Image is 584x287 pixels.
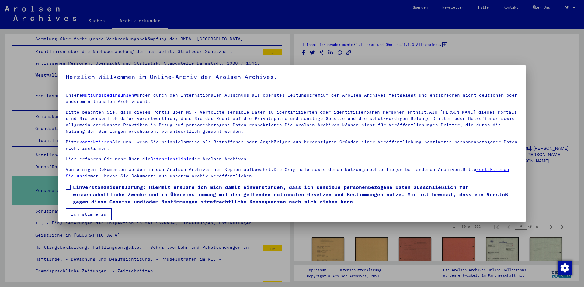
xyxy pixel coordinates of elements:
span: Einverständniserklärung: Hiermit erkläre ich mich damit einverstanden, dass ich sensible personen... [73,183,518,205]
img: Zustimmung ändern [558,261,572,275]
a: Datenrichtlinie [151,156,192,162]
p: Unsere wurden durch den Internationalen Ausschuss als oberstes Leitungsgremium der Arolsen Archiv... [66,92,518,105]
p: Von einigen Dokumenten werden in den Arolsen Archives nur Kopien aufbewahrt.Die Originale sowie d... [66,166,518,179]
a: Nutzungsbedingungen [82,92,134,98]
h5: Herzlich Willkommen im Online-Archiv der Arolsen Archives. [66,72,518,82]
a: kontaktieren Sie uns [66,167,509,179]
p: Bitte Sie uns, wenn Sie beispielsweise als Betroffener oder Angehöriger aus berechtigten Gründen ... [66,139,518,152]
a: kontaktieren [79,139,112,145]
button: Ich stimme zu [66,208,112,220]
p: Bitte beachten Sie, dass dieses Portal über NS - Verfolgte sensible Daten zu identifizierten oder... [66,109,518,135]
p: Hier erfahren Sie mehr über die der Arolsen Archives. [66,156,518,162]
